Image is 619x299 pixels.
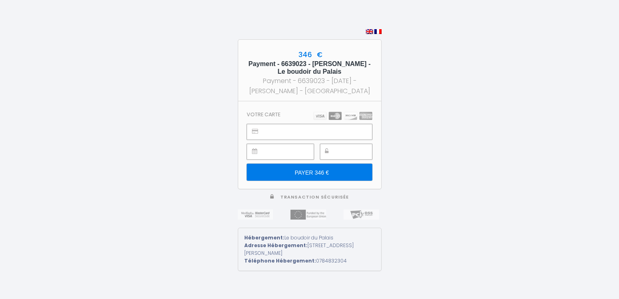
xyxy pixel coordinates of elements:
div: Payment - 6639023 - [DATE] - [PERSON_NAME] - [GEOGRAPHIC_DATA] [245,76,374,96]
input: PAYER 346 € [247,164,372,181]
h5: Payment - 6639023 - [PERSON_NAME] - Le boudoir du Palais [245,60,374,75]
div: [STREET_ADDRESS][PERSON_NAME] [244,242,375,257]
strong: Hébergement: [244,234,284,241]
iframe: Cadre sécurisé pour la saisie de la date d'expiration [265,144,313,159]
strong: Téléphone Hébergement: [244,257,316,264]
strong: Adresse Hébergement: [244,242,307,249]
img: fr.png [374,29,382,34]
span: 346 € [297,50,322,60]
img: en.png [366,29,373,34]
div: Le boudoir du Palais [244,234,375,242]
iframe: Cadre sécurisé pour la saisie du numéro de carte [265,124,371,139]
h3: Votre carte [247,111,280,117]
span: Transaction sécurisée [280,194,349,200]
div: 0784832304 [244,257,375,265]
iframe: Cadre sécurisé pour la saisie du code de sécurité CVC [338,144,372,159]
img: carts.png [314,112,372,120]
